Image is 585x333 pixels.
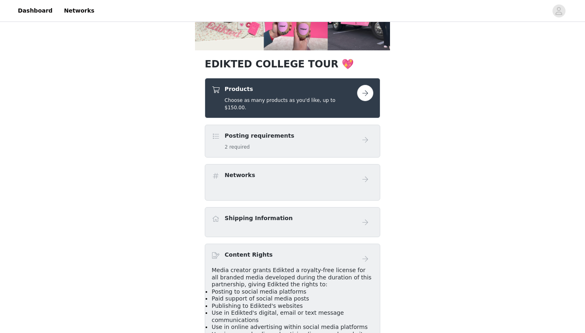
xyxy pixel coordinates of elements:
[225,251,273,259] h4: Content Rights
[212,303,303,309] span: Publishing to Edikted's websites
[13,2,57,20] a: Dashboard
[225,97,357,111] h5: Choose as many products as you'd like, up to $150.00.
[225,85,357,93] h4: Products
[205,207,380,237] div: Shipping Information
[205,57,380,71] h1: EDIKTED COLLEGE TOUR 💖
[225,132,294,140] h4: Posting requirements
[555,4,563,17] div: avatar
[212,267,371,288] span: Media creator grants Edikted a royalty-free license for all branded media developed during the du...
[205,164,380,201] div: Networks
[59,2,99,20] a: Networks
[225,214,292,223] h4: Shipping Information
[205,125,380,158] div: Posting requirements
[205,78,380,118] div: Products
[212,288,306,295] span: Posting to social media platforms
[225,171,255,179] h4: Networks
[212,295,309,302] span: Paid support of social media posts
[212,309,344,323] span: Use in Edikted's digital, email or text message communications
[225,143,294,151] h5: 2 required
[212,324,368,330] span: Use in online advertising within social media platforms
